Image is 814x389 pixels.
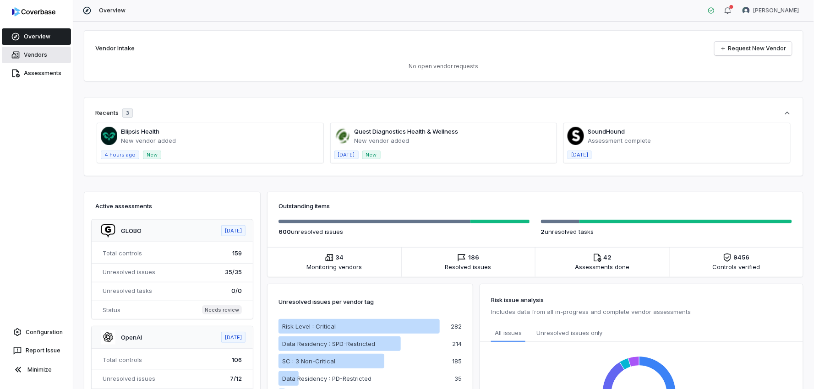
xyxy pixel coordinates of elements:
[468,253,479,262] span: 186
[754,7,799,14] span: [PERSON_NAME]
[541,227,792,236] p: unresolved task s
[95,44,135,53] h2: Vendor Intake
[743,7,750,14] img: Arun Muthu avatar
[737,4,805,17] button: Arun Muthu avatar[PERSON_NAME]
[121,128,159,135] a: Ellipsis Health
[121,334,142,341] a: OpenAI
[2,47,71,63] a: Vendors
[279,201,792,211] h3: Outstanding items
[355,128,459,135] a: Quest Diagnostics Health & Wellness
[4,361,69,379] button: Minimize
[491,306,792,317] p: Includes data from all in-progress and complete vendor assessments
[99,7,126,14] span: Overview
[336,253,344,262] span: 34
[126,110,129,117] span: 3
[491,295,792,304] h3: Risk issue analysis
[282,322,336,331] p: Risk Level : Critical
[734,253,750,262] span: 9456
[2,65,71,81] a: Assessments
[95,108,792,118] button: Recents3
[452,358,462,364] p: 185
[575,262,629,271] span: Assessments done
[306,262,362,271] span: Monitoring vendors
[282,339,375,348] p: Data Residency : SPD-Restricted
[121,227,142,234] a: GLOBO
[4,324,69,340] a: Configuration
[282,357,335,366] p: SC : 3 Non-Critical
[712,262,760,271] span: Controls verified
[95,201,249,211] h3: Active assessments
[604,253,612,262] span: 42
[536,328,603,338] span: Unresolved issues only
[279,228,291,235] span: 600
[454,376,462,382] p: 35
[452,341,462,347] p: 214
[279,295,374,308] p: Unresolved issues per vendor tag
[541,228,545,235] span: 2
[451,324,462,330] p: 282
[95,108,133,118] div: Recents
[445,262,492,271] span: Resolved issues
[4,342,69,359] button: Report Issue
[715,42,792,55] a: Request New Vendor
[95,63,792,70] p: No open vendor requests
[2,28,71,45] a: Overview
[495,328,522,337] span: All issues
[282,374,371,383] p: Data Residency : PD-Restricted
[279,227,530,236] p: unresolved issue s
[12,7,55,16] img: logo-D7KZi-bG.svg
[588,128,625,135] a: SoundHound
